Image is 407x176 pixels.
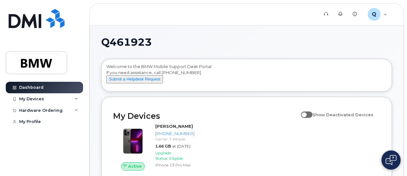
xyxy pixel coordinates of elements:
span: Q461923 [101,37,152,47]
div: Carrier: T-Mobile [155,136,195,142]
span: Show Deactivated Devices [312,112,373,117]
h2: My Devices [113,111,298,121]
span: Eligible [169,156,183,161]
div: [PHONE_NUMBER] [155,131,195,137]
div: iPhone 13 Pro Max [155,162,195,168]
button: Submit a Helpdesk Request [106,75,163,83]
span: Upgrade Status: [155,150,171,161]
img: image20231002-3703462-oworib.jpeg [118,126,148,156]
img: Open chat [386,155,396,165]
span: at [DATE] [172,144,190,149]
input: Show Deactivated Devices [301,109,306,114]
span: Active [128,163,142,169]
span: 1.66 GB [155,144,171,149]
div: Welcome to the BMW Mobile Support Desk Portal If you need assistance, call [PHONE_NUMBER]. [106,64,387,89]
strong: [PERSON_NAME] [155,124,193,129]
a: Active[PERSON_NAME][PHONE_NUMBER]Carrier: T-Mobile1.66 GBat [DATE]Upgrade Status:EligibleiPhone 1... [113,123,197,170]
a: Submit a Helpdesk Request [106,76,163,81]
